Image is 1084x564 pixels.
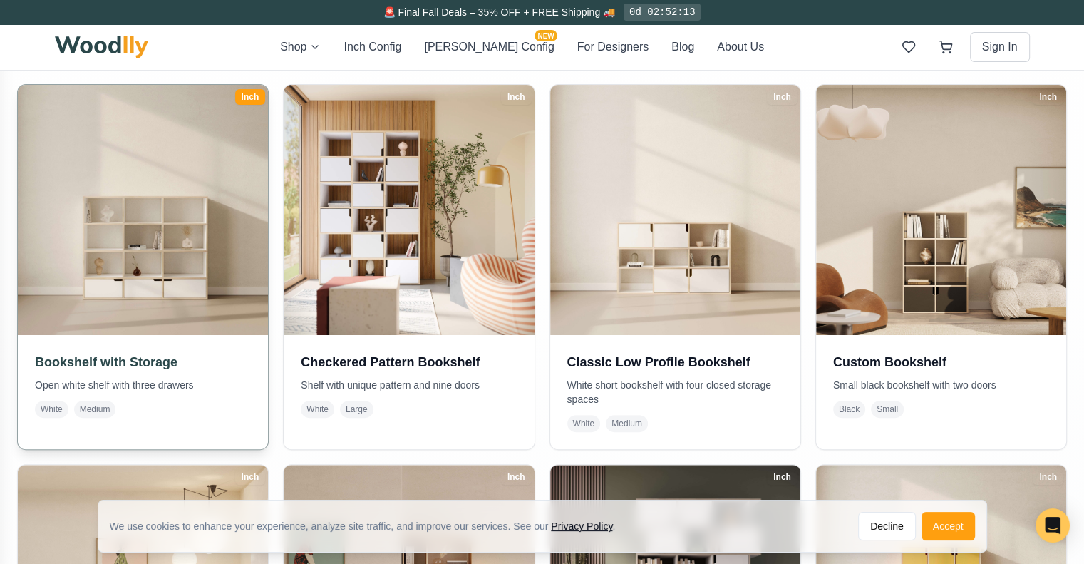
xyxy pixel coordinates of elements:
div: Inch [501,89,532,105]
div: Inch [235,469,266,485]
div: We use cookies to enhance your experience, analyze site traffic, and improve our services. See our . [110,519,627,533]
div: 0d 02:52:13 [624,4,701,21]
button: For Designers [577,39,649,56]
span: NEW [535,30,557,41]
p: Shelf with unique pattern and nine doors [301,378,517,392]
a: Privacy Policy [551,521,612,532]
h3: Checkered Pattern Bookshelf [301,352,517,372]
div: Inch [767,469,797,485]
div: Inch [1033,89,1063,105]
div: Inch [767,89,797,105]
span: Black [833,401,865,418]
button: Shop [280,39,321,56]
span: White [35,401,68,418]
div: Inch [235,89,266,105]
p: Open white shelf with three drawers [35,378,251,392]
img: Woodlly [55,36,149,58]
img: Classic Low Profile Bookshelf [550,85,800,335]
h3: Custom Bookshelf [833,352,1049,372]
p: White short bookshelf with four closed storage spaces [567,378,783,406]
button: Decline [858,512,916,540]
button: Accept [922,512,975,540]
img: Checkered Pattern Bookshelf [284,85,534,335]
button: Inch Config [344,39,401,56]
button: Blog [671,39,694,56]
button: Sign In [970,32,1030,62]
div: Inch [501,469,532,485]
span: Medium [74,401,116,418]
span: 🚨 Final Fall Deals – 35% OFF + FREE Shipping 🚚 [383,6,615,18]
h3: Classic Low Profile Bookshelf [567,352,783,372]
img: Bookshelf with Storage [11,78,274,342]
span: Small [871,401,904,418]
div: Inch [1033,469,1063,485]
span: White [567,415,601,432]
button: [PERSON_NAME] ConfigNEW [424,39,554,56]
button: About Us [717,39,764,56]
span: Large [340,401,373,418]
h3: Bookshelf with Storage [35,352,251,372]
span: Medium [606,415,648,432]
span: White [301,401,334,418]
p: Small black bookshelf with two doors [833,378,1049,392]
img: Custom Bookshelf [816,85,1066,335]
div: Open Intercom Messenger [1036,508,1070,543]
